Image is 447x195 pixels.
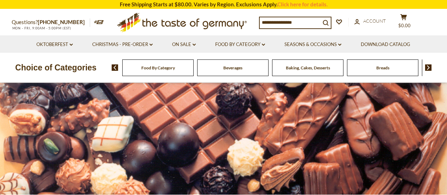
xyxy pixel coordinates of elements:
[376,65,389,70] a: Breads
[223,65,242,70] a: Beverages
[393,14,414,31] button: $0.00
[277,1,328,7] a: Click here for details.
[141,65,175,70] a: Food By Category
[361,41,410,48] a: Download Catalog
[425,64,432,71] img: next arrow
[284,41,341,48] a: Seasons & Occasions
[36,41,73,48] a: Oktoberfest
[363,18,386,24] span: Account
[12,26,72,30] span: MON - FRI, 9:00AM - 5:00PM (EST)
[172,41,196,48] a: On Sale
[286,65,330,70] a: Baking, Cakes, Desserts
[398,23,411,28] span: $0.00
[12,18,90,27] p: Questions?
[92,41,153,48] a: Christmas - PRE-ORDER
[112,64,118,71] img: previous arrow
[38,19,85,25] a: [PHONE_NUMBER]
[215,41,265,48] a: Food By Category
[354,17,386,25] a: Account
